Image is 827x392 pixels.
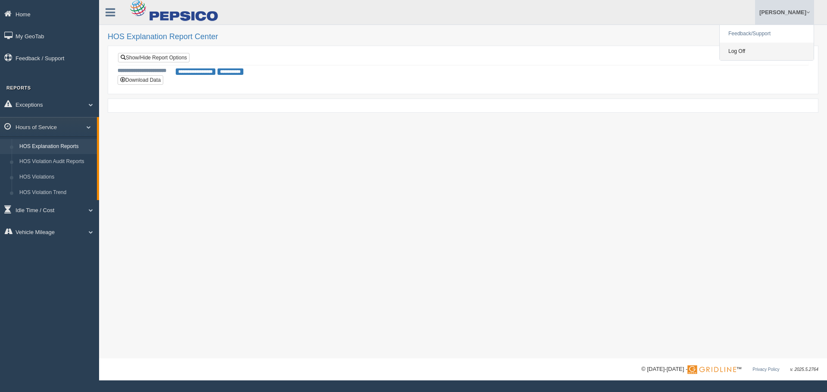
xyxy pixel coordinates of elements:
a: Privacy Policy [752,367,779,372]
a: HOS Violation Trend [16,185,97,201]
h2: HOS Explanation Report Center [108,33,818,41]
div: © [DATE]-[DATE] - ™ [641,365,818,374]
a: Show/Hide Report Options [118,53,190,62]
a: HOS Violation Audit Reports [16,154,97,170]
a: Feedback/Support [720,25,814,43]
span: v. 2025.5.2764 [790,367,818,372]
a: HOS Violations [16,170,97,185]
a: HOS Explanation Reports [16,139,97,154]
a: Log Off [720,43,814,60]
img: Gridline [687,365,736,374]
button: Download Data [118,75,163,85]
